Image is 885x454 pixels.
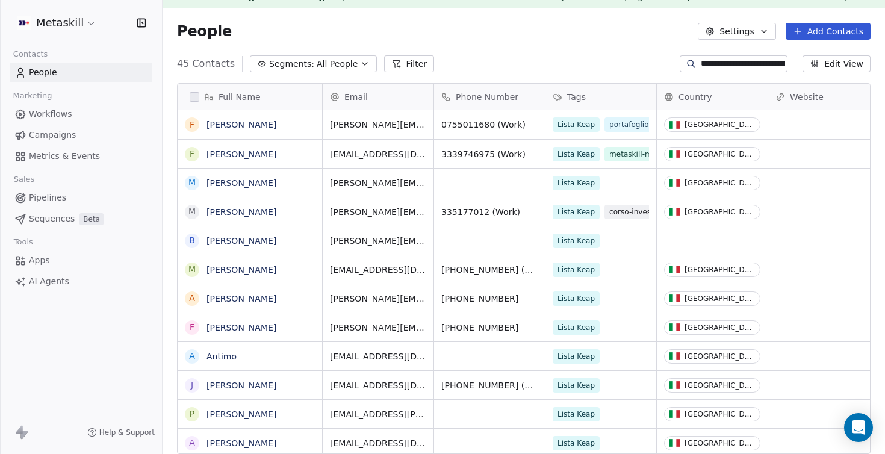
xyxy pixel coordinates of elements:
[685,381,755,390] div: [GEOGRAPHIC_DATA]
[29,150,100,163] span: Metrics & Events
[188,205,196,218] div: M
[441,206,538,218] span: 335177012 (Work)
[685,150,755,158] div: [GEOGRAPHIC_DATA]
[29,275,69,288] span: AI Agents
[29,66,57,79] span: People
[553,263,600,277] span: Lista Keap
[330,235,426,247] span: [PERSON_NAME][EMAIL_ADDRESS][DOMAIN_NAME]
[189,292,195,305] div: A
[330,379,426,391] span: [EMAIL_ADDRESS][DOMAIN_NAME]
[206,352,237,361] a: Antimo
[553,117,600,132] span: Lista Keap
[190,321,194,334] div: F
[344,91,368,103] span: Email
[317,58,358,70] span: All People
[330,119,426,131] span: [PERSON_NAME][EMAIL_ADDRESS][DOMAIN_NAME]
[206,178,276,188] a: [PERSON_NAME]
[604,205,701,219] span: corso-investire-in-azioni
[330,408,426,420] span: [EMAIL_ADDRESS][PERSON_NAME][DOMAIN_NAME]
[219,91,261,103] span: Full Name
[189,234,195,247] div: B
[330,177,426,189] span: [PERSON_NAME][EMAIL_ADDRESS][DOMAIN_NAME]
[10,146,152,166] a: Metrics & Events
[206,207,276,217] a: [PERSON_NAME]
[8,87,57,105] span: Marketing
[698,23,775,40] button: Settings
[768,84,879,110] div: Website
[190,148,194,160] div: F
[10,250,152,270] a: Apps
[14,13,99,33] button: Metaskill
[206,265,276,275] a: [PERSON_NAME]
[790,91,824,103] span: Website
[456,91,518,103] span: Phone Number
[384,55,434,72] button: Filter
[441,322,538,334] span: [PHONE_NUMBER]
[8,45,53,63] span: Contacts
[844,413,873,442] div: Open Intercom Messenger
[553,436,600,450] span: Lista Keap
[685,120,755,129] div: [GEOGRAPHIC_DATA]
[330,322,426,334] span: [PERSON_NAME][EMAIL_ADDRESS][DOMAIN_NAME]
[330,293,426,305] span: [PERSON_NAME][EMAIL_ADDRESS][DOMAIN_NAME]
[191,379,193,391] div: J
[685,352,755,361] div: [GEOGRAPHIC_DATA]
[567,91,586,103] span: Tags
[29,129,76,141] span: Campaigns
[330,437,426,449] span: [EMAIL_ADDRESS][DOMAIN_NAME]
[190,119,194,131] div: F
[10,125,152,145] a: Campaigns
[10,272,152,291] a: AI Agents
[188,263,196,276] div: M
[553,234,600,248] span: Lista Keap
[441,148,538,160] span: 3339746975 (Work)
[29,108,72,120] span: Workflows
[330,206,426,218] span: [PERSON_NAME][EMAIL_ADDRESS][DOMAIN_NAME]
[36,15,84,31] span: Metaskill
[29,191,66,204] span: Pipelines
[99,428,155,437] span: Help & Support
[10,104,152,124] a: Workflows
[685,323,755,332] div: [GEOGRAPHIC_DATA]
[441,379,538,391] span: [PHONE_NUMBER] (Work)
[685,410,755,418] div: [GEOGRAPHIC_DATA]
[803,55,871,72] button: Edit View
[177,22,232,40] span: People
[8,233,38,251] span: Tools
[10,63,152,82] a: People
[79,213,104,225] span: Beta
[434,84,545,110] div: Phone Number
[206,438,276,448] a: [PERSON_NAME]
[553,176,600,190] span: Lista Keap
[206,381,276,390] a: [PERSON_NAME]
[189,437,195,449] div: A
[553,205,600,219] span: Lista Keap
[553,349,600,364] span: Lista Keap
[553,147,600,161] span: Lista Keap
[323,84,433,110] div: Email
[441,264,538,276] span: [PHONE_NUMBER] (Mobile)
[190,408,194,420] div: P
[685,439,755,447] div: [GEOGRAPHIC_DATA]
[206,236,276,246] a: [PERSON_NAME]
[17,16,31,30] img: AVATAR%20METASKILL%20-%20Colori%20Positivo.png
[685,179,755,187] div: [GEOGRAPHIC_DATA]
[269,58,314,70] span: Segments:
[178,84,322,110] div: Full Name
[441,119,538,131] span: 0755011680 (Work)
[330,148,426,160] span: [EMAIL_ADDRESS][DOMAIN_NAME]
[10,209,152,229] a: SequencesBeta
[545,84,656,110] div: Tags
[685,294,755,303] div: [GEOGRAPHIC_DATA]
[29,254,50,267] span: Apps
[553,291,600,306] span: Lista Keap
[330,264,426,276] span: [EMAIL_ADDRESS][DOMAIN_NAME]
[87,428,155,437] a: Help & Support
[678,91,712,103] span: Country
[206,149,276,159] a: [PERSON_NAME]
[188,176,196,189] div: M
[177,57,235,71] span: 45 Contacts
[29,213,75,225] span: Sequences
[685,266,755,274] div: [GEOGRAPHIC_DATA]
[604,147,701,161] span: metaskill-money-premium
